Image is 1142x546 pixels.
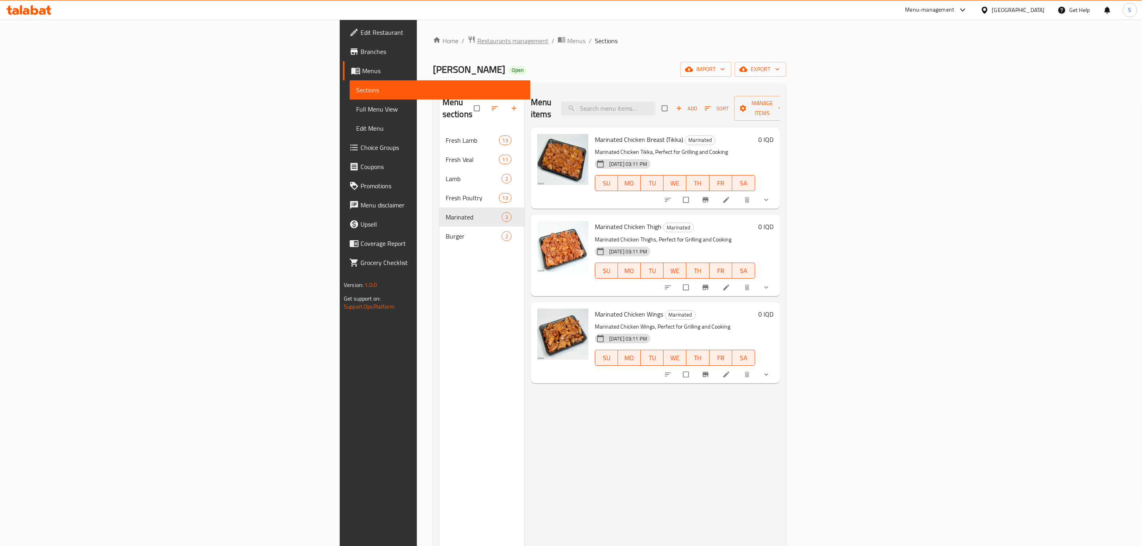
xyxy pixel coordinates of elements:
svg: Show Choices [762,371,770,379]
span: export [741,64,780,74]
nav: breadcrumb [433,36,786,46]
a: Support.OpsPlatform [344,301,395,312]
a: Edit Restaurant [343,23,530,42]
a: Edit Menu [350,119,530,138]
a: Upsell [343,215,530,234]
a: Coupons [343,157,530,176]
button: WE [664,263,686,279]
span: SU [598,177,615,189]
span: Coverage Report [361,239,524,248]
span: Fresh Lamb [446,136,499,145]
button: Sort [703,102,731,115]
img: Marinated Chicken Wings [537,309,588,360]
button: SA [732,263,755,279]
span: Full Menu View [356,104,524,114]
span: 1.0.0 [365,280,377,290]
span: FR [713,352,729,364]
span: Select all sections [469,101,486,116]
span: 13 [499,137,511,144]
button: TH [686,350,709,366]
a: Menus [343,61,530,80]
span: Select to update [678,280,695,295]
a: Promotions [343,176,530,195]
button: SU [595,175,618,191]
span: Menus [567,36,586,46]
span: [DATE] 03:11 PM [606,248,650,255]
span: SA [735,352,752,364]
span: Select to update [678,367,695,382]
button: Add section [505,100,524,117]
button: TU [641,175,664,191]
span: Branches [361,47,524,56]
h6: 0 IQD [758,134,773,145]
div: Marinated [665,310,696,320]
span: Sort sections [486,100,505,117]
h2: Menu items [531,96,552,120]
div: Lamb2 [439,169,524,188]
button: import [680,62,731,77]
div: items [499,155,512,164]
a: Full Menu View [350,100,530,119]
a: Coverage Report [343,234,530,253]
button: SA [732,175,755,191]
a: Choice Groups [343,138,530,157]
span: Get support on: [344,293,381,304]
div: Menu-management [905,5,955,15]
div: Fresh Poultry [446,193,499,203]
div: Burger2 [439,227,524,246]
span: Edit Menu [356,124,524,133]
div: Marinated [663,223,694,232]
span: S [1128,6,1132,14]
h6: 0 IQD [758,221,773,232]
span: TH [690,177,706,189]
span: Grocery Checklist [361,258,524,267]
span: 13 [499,194,511,202]
span: TH [690,352,706,364]
span: Burger [446,231,502,241]
span: Choice Groups [361,143,524,152]
span: SA [735,177,752,189]
button: FR [710,175,732,191]
input: search [561,102,656,116]
button: Branch-specific-item [697,366,716,383]
button: Manage items [734,96,791,121]
button: sort-choices [659,366,678,383]
span: WE [667,177,683,189]
div: items [502,212,512,222]
span: Coupons [361,162,524,171]
button: TH [686,263,709,279]
button: MO [618,350,641,366]
p: Marinated Chicken Tikka, Perfect for Grilling and Cooking [595,147,755,157]
span: MO [621,177,638,189]
a: Menus [558,36,586,46]
span: Sections [595,36,618,46]
span: Marinated [664,223,694,232]
button: show more [757,279,777,296]
span: Marinated [665,310,695,319]
button: show more [757,366,777,383]
div: Fresh Veal [446,155,499,164]
div: Marinated [685,136,715,145]
span: TU [644,177,660,189]
button: TH [686,175,709,191]
a: Grocery Checklist [343,253,530,272]
p: Marinated Chicken Wings, Perfect for Grilling and Cooking [595,322,755,332]
button: delete [738,191,757,209]
span: import [687,64,725,74]
span: 11 [499,156,511,163]
span: Promotions [361,181,524,191]
div: items [499,136,512,145]
span: Marinated Chicken Wings [595,308,663,320]
span: Menus [362,66,524,76]
button: FR [710,263,732,279]
a: Branches [343,42,530,61]
img: Marinated Chicken Thigh [537,221,588,272]
a: Edit menu item [722,283,732,291]
svg: Show Choices [762,283,770,291]
button: MO [618,263,641,279]
span: WE [667,265,683,277]
span: Upsell [361,219,524,229]
button: show more [757,191,777,209]
button: sort-choices [659,279,678,296]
